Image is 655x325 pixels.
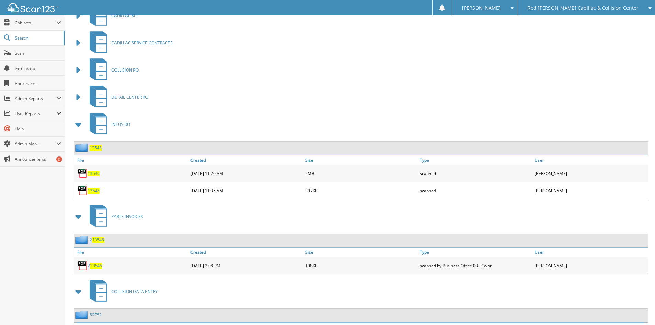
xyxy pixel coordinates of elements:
[90,312,102,318] a: 52752
[15,65,61,71] span: Reminders
[189,248,304,257] a: Created
[304,184,418,197] div: 397KB
[15,156,61,162] span: Announcements
[15,20,56,26] span: Cabinets
[462,6,501,10] span: [PERSON_NAME]
[111,214,143,219] span: PARTS INVOICES
[304,259,418,272] div: 198KB
[111,94,148,100] span: DETAIL CENTER RO
[75,236,90,244] img: folder2.png
[75,143,90,152] img: folder2.png
[86,203,143,230] a: PARTS INVOICES
[86,111,130,138] a: INEOS RO
[111,67,139,73] span: COLLISION RO
[304,166,418,180] div: 2MB
[418,259,533,272] div: scanned by Business Office 03 - Color
[189,166,304,180] div: [DATE] 11:20 AM
[15,35,60,41] span: Search
[90,145,102,151] a: 13546
[111,289,158,294] span: COLLISION DATA ENTRY
[77,185,88,196] img: PDF.png
[418,184,533,197] div: scanned
[15,50,61,56] span: Scan
[56,156,62,162] div: 3
[74,248,189,257] a: File
[86,2,137,29] a: CADILLAC RO
[88,188,100,194] a: 13546
[189,259,304,272] div: [DATE] 2:08 PM
[15,111,56,117] span: User Reports
[75,311,90,319] img: folder2.png
[15,141,56,147] span: Admin Menu
[86,84,148,111] a: DETAIL CENTER RO
[7,3,58,12] img: scan123-logo-white.svg
[189,184,304,197] div: [DATE] 11:35 AM
[533,184,648,197] div: [PERSON_NAME]
[88,263,102,269] a: 213546
[77,260,88,271] img: PDF.png
[88,171,100,176] a: 13546
[77,168,88,178] img: PDF.png
[90,263,102,269] span: 13546
[15,126,61,132] span: Help
[15,80,61,86] span: Bookmarks
[533,155,648,165] a: User
[86,278,158,305] a: COLLISION DATA ENTRY
[74,155,189,165] a: File
[304,155,418,165] a: Size
[15,96,56,101] span: Admin Reports
[418,155,533,165] a: Type
[533,248,648,257] a: User
[418,248,533,257] a: Type
[86,29,173,56] a: CADILLAC SERVICE CONTRACTS
[111,40,173,46] span: CADILLAC SERVICE CONTRACTS
[189,155,304,165] a: Created
[533,259,648,272] div: [PERSON_NAME]
[304,248,418,257] a: Size
[90,237,104,243] a: 213546
[527,6,638,10] span: Red [PERSON_NAME] Cadillac & Collision Center
[92,237,104,243] span: 13546
[418,166,533,180] div: scanned
[86,56,139,84] a: COLLISION RO
[533,166,648,180] div: [PERSON_NAME]
[111,13,137,19] span: CADILLAC RO
[111,121,130,127] span: INEOS RO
